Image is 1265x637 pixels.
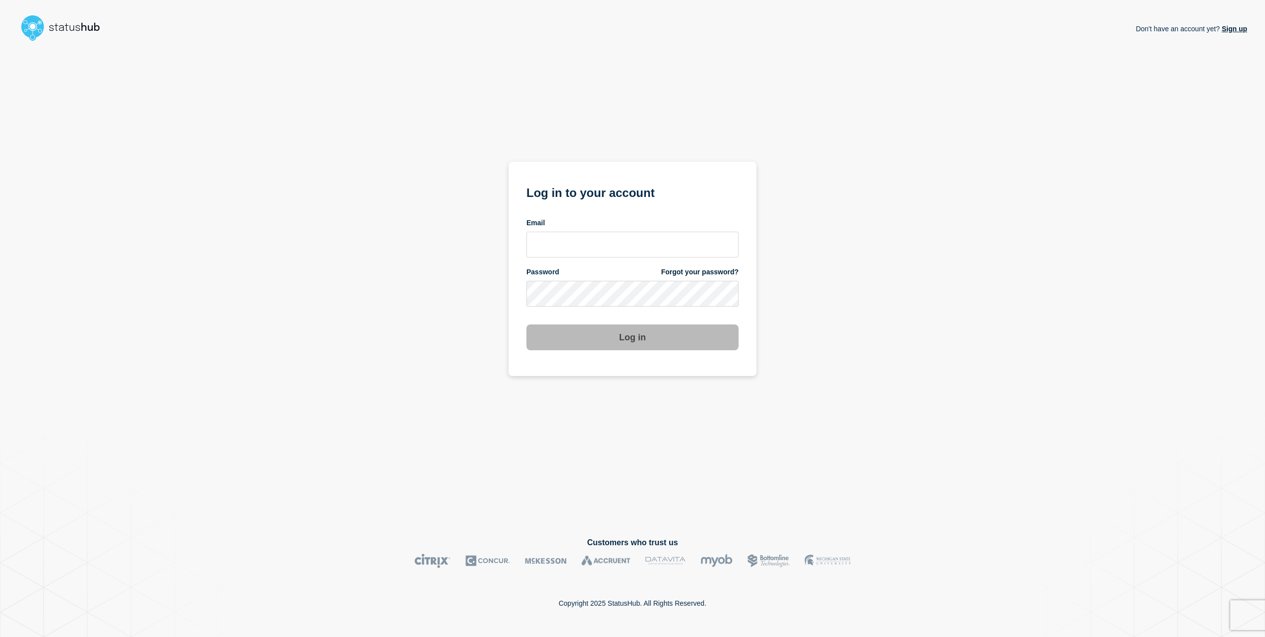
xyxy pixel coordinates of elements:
[526,218,545,228] span: Email
[526,232,739,257] input: email input
[805,554,851,568] img: MSU logo
[414,554,451,568] img: Citrix logo
[661,267,739,277] a: Forgot your password?
[526,281,739,307] input: password input
[1136,17,1247,41] p: Don't have an account yet?
[525,554,567,568] img: McKesson logo
[559,599,706,607] p: Copyright 2025 StatusHub. All Rights Reserved.
[18,12,112,44] img: StatusHub logo
[581,554,631,568] img: Accruent logo
[747,554,790,568] img: Bottomline logo
[1220,25,1247,33] a: Sign up
[700,554,733,568] img: myob logo
[526,324,739,350] button: Log in
[465,554,510,568] img: Concur logo
[526,183,739,201] h1: Log in to your account
[526,267,559,277] span: Password
[18,538,1247,547] h2: Customers who trust us
[645,554,686,568] img: DataVita logo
